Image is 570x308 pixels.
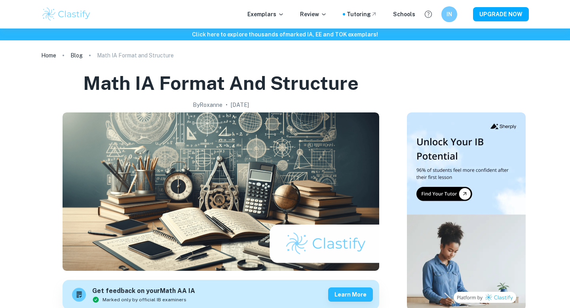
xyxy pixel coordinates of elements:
[445,10,454,19] h6: IN
[473,7,529,21] button: UPGRADE NOW
[92,286,195,296] h6: Get feedback on your Math AA IA
[347,10,377,19] a: Tutoring
[83,70,359,96] h1: Math IA Format and Structure
[393,10,415,19] a: Schools
[231,101,249,109] h2: [DATE]
[300,10,327,19] p: Review
[193,101,222,109] h2: By Roxanne
[422,8,435,21] button: Help and Feedback
[97,51,174,60] p: Math IA Format and Structure
[441,6,457,22] button: IN
[247,10,284,19] p: Exemplars
[103,296,186,303] span: Marked only by official IB examiners
[41,50,56,61] a: Home
[70,50,83,61] a: Blog
[226,101,228,109] p: •
[328,287,373,302] button: Learn more
[63,112,379,271] img: Math IA Format and Structure cover image
[2,30,568,39] h6: Click here to explore thousands of marked IA, EE and TOK exemplars !
[41,6,91,22] img: Clastify logo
